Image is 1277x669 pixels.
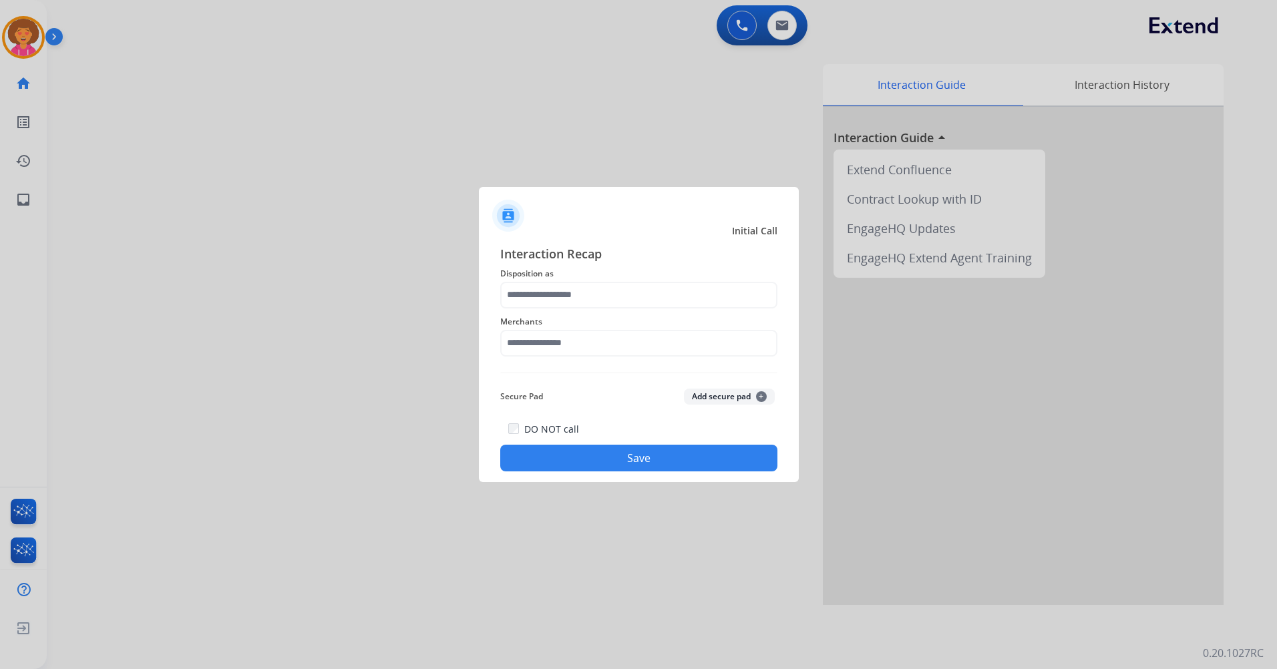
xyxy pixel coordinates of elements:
span: Merchants [500,314,777,330]
p: 0.20.1027RC [1203,645,1264,661]
button: Save [500,445,777,471]
img: contactIcon [492,200,524,232]
span: Secure Pad [500,389,543,405]
span: Disposition as [500,266,777,282]
label: DO NOT call [524,423,579,436]
span: + [756,391,767,402]
button: Add secure pad+ [684,389,775,405]
span: Interaction Recap [500,244,777,266]
span: Initial Call [732,224,777,238]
